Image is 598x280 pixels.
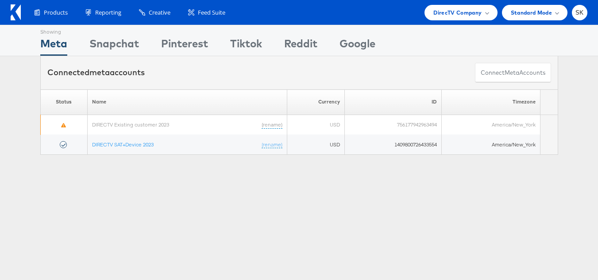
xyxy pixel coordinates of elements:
[441,115,540,134] td: America/New_York
[92,141,154,147] a: DIRECTV SAT+Device 2023
[47,67,145,78] div: Connected accounts
[262,121,282,128] a: (rename)
[441,89,540,115] th: Timezone
[95,8,121,17] span: Reporting
[89,36,139,56] div: Snapchat
[475,63,551,83] button: ConnectmetaAccounts
[511,8,552,17] span: Standard Mode
[287,115,345,134] td: USD
[230,36,262,56] div: Tiktok
[87,89,287,115] th: Name
[441,134,540,154] td: America/New_York
[92,121,169,127] a: DIRECTV Existing customer 2023
[161,36,208,56] div: Pinterest
[340,36,375,56] div: Google
[505,69,519,77] span: meta
[40,89,87,115] th: Status
[262,141,282,148] a: (rename)
[345,89,441,115] th: ID
[287,134,345,154] td: USD
[345,134,441,154] td: 1409800726433554
[433,8,482,17] span: DirecTV Company
[40,25,67,36] div: Showing
[149,8,170,17] span: Creative
[89,67,110,77] span: meta
[284,36,317,56] div: Reddit
[44,8,68,17] span: Products
[198,8,225,17] span: Feed Suite
[287,89,345,115] th: Currency
[575,10,584,15] span: SK
[40,36,67,56] div: Meta
[345,115,441,134] td: 756177942963494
